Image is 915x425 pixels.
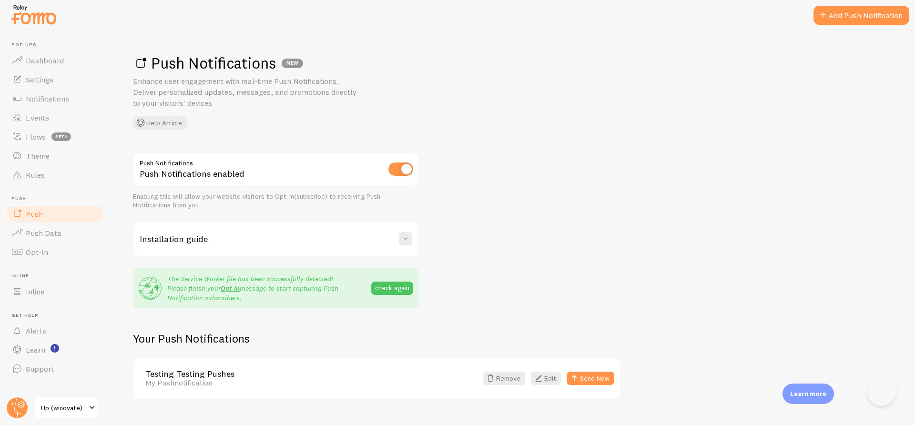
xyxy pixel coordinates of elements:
span: Support [26,364,54,374]
span: Opt-In [26,247,48,257]
span: Pop-ups [11,42,104,48]
span: Push [26,209,43,219]
span: Inline [26,287,44,296]
div: Learn more [783,384,834,404]
span: Alerts [26,326,46,335]
span: Settings [26,75,53,84]
a: Inline [6,282,104,301]
img: fomo-relay-logo-orange.svg [10,2,58,27]
a: Alerts [6,321,104,340]
h1: Push Notifications [133,53,892,73]
a: Opt-In [221,284,240,293]
span: beta [51,132,71,141]
span: Events [26,113,49,122]
span: Notifications [26,94,69,103]
span: Get Help [11,313,104,319]
a: Push [6,204,104,223]
a: Rules [6,165,104,184]
div: NEW [282,59,303,68]
a: Edit [531,372,561,385]
span: Flows [26,132,46,142]
span: Dashboard [26,56,64,65]
a: Dashboard [6,51,104,70]
p: The Service Worker file has been successfully detected! Please finish your message to start captu... [167,274,371,303]
div: My Pushnotification [145,378,477,387]
p: Enhance user engagement with real-time Push Notifications. Deliver personalized updates, messages... [133,76,362,109]
span: Inline [11,273,104,279]
span: Up (winovate) [41,402,86,414]
div: Enabling this will allow your website visitors to Opt-In(subscribe) to receiving Push Notificatio... [133,192,419,209]
a: Learn [6,340,104,359]
button: Remove [483,372,525,385]
h3: Installation guide [140,233,208,244]
a: Notifications [6,89,104,108]
button: Help Article [133,116,187,130]
span: Push Data [26,228,61,238]
span: Rules [26,170,45,180]
span: Push [11,196,104,202]
a: Settings [6,70,104,89]
a: Flows beta [6,127,104,146]
span: Theme [26,151,50,161]
h2: Your Push Notifications [133,331,621,346]
a: Push Data [6,223,104,243]
iframe: Help Scout Beacon - Open [867,377,896,406]
a: Support [6,359,104,378]
button: check again [371,282,413,295]
a: Theme [6,146,104,165]
p: Learn more [790,389,826,398]
div: Push Notifications enabled [133,152,419,187]
a: Testing Testing Pushes [145,370,477,378]
a: Up (winovate) [34,396,99,419]
svg: <p>Watch New Feature Tutorials!</p> [51,344,59,353]
a: Opt-In [6,243,104,262]
span: Learn [26,345,45,354]
button: Send Now [567,372,614,385]
a: Events [6,108,104,127]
